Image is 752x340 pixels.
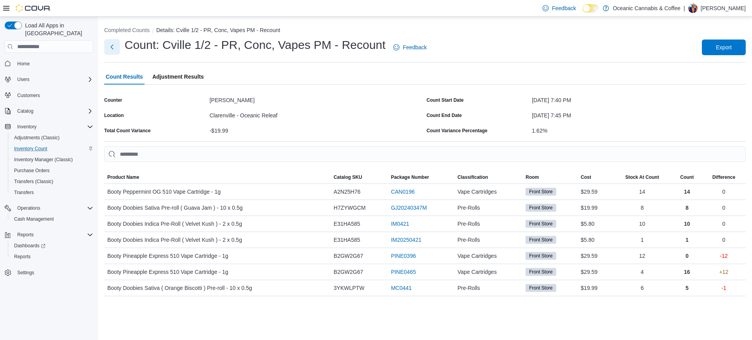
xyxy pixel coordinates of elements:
[454,171,522,183] button: Classification
[210,94,423,103] div: [PERSON_NAME]
[685,283,689,293] p: 5
[716,43,732,51] span: Export
[391,267,416,277] a: PINE0465
[8,214,96,225] button: Cash Management
[104,97,122,103] label: Counter
[14,75,93,84] span: Users
[526,268,556,276] span: Front Store
[104,146,746,162] input: This is a search bar. As you type, the results lower in the page will automatically filter.
[722,203,725,212] p: 0
[107,283,252,293] span: Booty Doobies Sativa ( Orange Biscotti ) Pre-roll - 10 x 0.5g
[14,189,34,196] span: Transfers
[702,171,746,183] button: Difference
[106,69,143,85] span: Count Results
[391,283,412,293] a: MC0441
[388,171,454,183] button: Package Number
[427,128,487,134] div: Count Variance Percentage
[391,251,416,261] a: PINE0396
[125,37,385,53] h1: Count: Cville 1/2 - PR, Conc, Vapes PM - Recount
[17,92,40,99] span: Customers
[14,106,93,116] span: Catalog
[684,219,690,228] p: 10
[688,4,698,13] div: Philip Janes
[334,187,361,196] span: A2N25H76
[8,154,96,165] button: Inventory Manager (Classic)
[427,112,462,119] label: Count End Date
[107,267,228,277] span: Booty Pineapple Express 510 Vape Cartridge - 1g
[11,241,49,250] a: Dashboards
[578,280,612,296] div: $19.99
[625,174,659,180] div: Stock At Count
[457,187,497,196] span: Vape Cartridges
[2,58,96,69] button: Home
[457,283,480,293] span: Pre-Rolls
[14,216,54,222] span: Cash Management
[581,174,591,180] span: Cost
[11,133,93,142] span: Adjustments (Classic)
[334,219,360,228] span: E31HA585
[17,270,34,276] span: Settings
[526,220,556,228] span: Front Store
[334,251,363,261] span: B2GW2G67
[526,204,556,212] span: Front Store
[391,219,409,228] a: IM0421
[104,27,150,33] button: Completed Counts
[532,109,746,119] div: [DATE] 7:45 PM
[14,91,43,100] a: Customers
[8,240,96,251] a: Dashboards
[107,203,242,212] span: Booty Doobies Sativa Pre-roll ( Guava Jam ) - 10 x 0.5g
[578,171,612,183] button: Cost
[11,214,93,224] span: Cash Management
[526,284,556,292] span: Front Store
[334,203,366,212] span: H7ZYWGCM
[701,4,746,13] p: [PERSON_NAME]
[107,235,242,245] span: Booty Doobies Indica Pre-Roll ( Velvet Kush ) - 2 x 0.5g
[532,124,746,134] div: 1.62%
[2,121,96,132] button: Inventory
[457,267,497,277] span: Vape Cartridges
[8,187,96,198] button: Transfers
[104,171,331,183] button: Product Name
[156,27,280,33] button: Details: Cville 1/2 - PR, Conc, Vapes PM - Recount
[427,97,464,103] label: Count Start Date
[719,267,728,277] p: +12
[11,155,76,164] a: Inventory Manager (Classic)
[391,187,415,196] a: CAN0196
[578,216,612,232] div: $5.80
[403,43,427,51] span: Feedback
[14,243,45,249] span: Dashboards
[612,232,672,248] div: 1
[11,214,57,224] a: Cash Management
[457,203,480,212] span: Pre-Rolls
[107,174,139,180] span: Product Name
[14,203,43,213] button: Operations
[522,171,578,183] button: Room
[391,235,421,245] a: IM20250421
[17,61,30,67] span: Home
[14,90,93,100] span: Customers
[685,235,689,245] p: 1
[331,171,388,183] button: Catalog SKU
[5,54,93,299] nav: Complex example
[680,174,694,180] span: Count
[672,171,702,183] button: Count
[2,74,96,85] button: Users
[8,132,96,143] button: Adjustments (Classic)
[613,4,681,13] p: Oceanic Cannabis & Coffee
[11,252,93,261] span: Reports
[391,203,427,212] a: GJ20240347M
[14,146,47,152] span: Inventory Count
[14,122,40,131] button: Inventory
[578,200,612,216] div: $19.99
[712,174,736,180] div: Difference
[17,76,29,83] span: Users
[334,235,360,245] span: E31HA585
[334,174,362,180] span: Catalog SKU
[457,235,480,245] span: Pre-Rolls
[14,254,31,260] span: Reports
[11,241,93,250] span: Dashboards
[722,187,725,196] p: 0
[526,252,556,260] span: Front Store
